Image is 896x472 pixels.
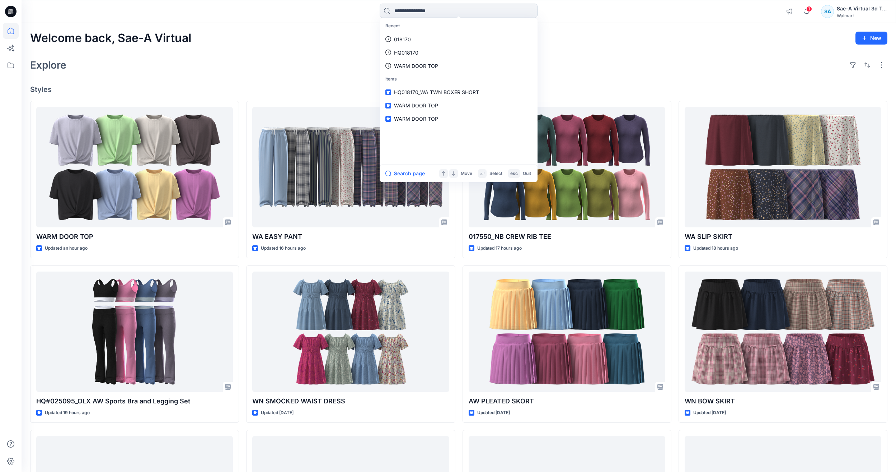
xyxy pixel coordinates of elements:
[252,232,449,242] p: WA EASY PANT
[469,107,665,227] a: 017550_NB CREW RIB TEE
[36,272,233,392] a: HQ#025095_OLX AW Sports Bra and Legging Set
[821,5,834,18] div: SA
[252,396,449,406] p: WN SMOCKED WAIST DRESS
[45,409,90,417] p: Updated 19 hours ago
[381,19,536,33] p: Recent
[461,170,472,177] p: Move
[685,272,881,392] a: WN BOW SKIRT
[261,245,306,252] p: Updated 16 hours ago
[523,170,531,177] p: Quit
[36,396,233,406] p: HQ#025095_OLX AW Sports Bra and Legging Set
[685,232,881,242] p: WA SLIP SKIRT
[381,46,536,59] a: HQ018170
[469,396,665,406] p: AW PLEATED SKORT
[381,73,536,86] p: Items
[489,170,502,177] p: Select
[261,409,294,417] p: Updated [DATE]
[394,102,438,108] span: WARM DOOR TOP
[36,107,233,227] a: WARM DOOR TOP
[693,245,738,252] p: Updated 18 hours ago
[381,33,536,46] a: 018170
[385,169,425,178] button: Search page
[394,49,418,56] p: HQ018170
[30,32,191,45] h2: Welcome back, Sae-A Virtual
[693,409,726,417] p: Updated [DATE]
[30,59,66,71] h2: Explore
[381,99,536,112] a: WARM DOOR TOP
[394,89,479,95] span: HQ018170_WA TWN BOXER SHORT
[394,36,411,43] p: 018170
[685,107,881,227] a: WA SLIP SKIRT
[806,6,812,12] span: 1
[45,245,88,252] p: Updated an hour ago
[469,272,665,392] a: AW PLEATED SKORT
[469,232,665,242] p: 017550_NB CREW RIB TEE
[381,85,536,99] a: HQ018170_WA TWN BOXER SHORT
[510,170,518,177] p: esc
[394,62,438,70] p: WARM DOOR TOP
[381,112,536,125] a: WARM DOOR TOP
[36,232,233,242] p: WARM DOOR TOP
[837,13,887,18] div: Walmart
[252,107,449,227] a: WA EASY PANT
[381,59,536,73] a: WARM DOOR TOP
[394,116,438,122] span: WARM DOOR TOP
[837,4,887,13] div: Sae-A Virtual 3d Team
[685,396,881,406] p: WN BOW SKIRT
[855,32,887,45] button: New
[30,85,887,94] h4: Styles
[477,245,522,252] p: Updated 17 hours ago
[477,409,510,417] p: Updated [DATE]
[252,272,449,392] a: WN SMOCKED WAIST DRESS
